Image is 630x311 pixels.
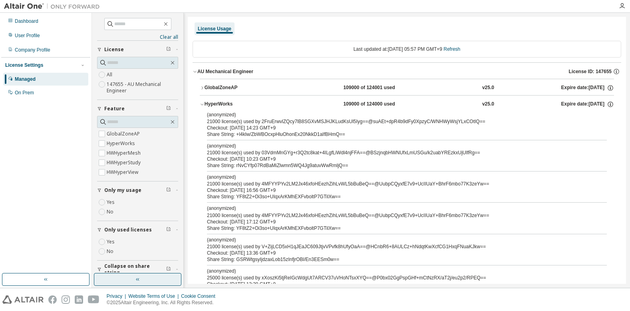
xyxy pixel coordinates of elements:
[15,32,40,39] div: User Profile
[104,187,141,193] span: Only my usage
[207,131,588,138] div: Share String: +l4klw/ZbWBOcxpHluOhonEx20NkkD1aIfBHmQ==
[443,46,460,52] a: Refresh
[207,250,588,256] div: Checkout: [DATE] 13:36 GMT+9
[107,299,220,306] p: © 2025 Altair Engineering, Inc. All Rights Reserved.
[197,68,253,75] div: AU Mechanical Engineer
[207,205,588,212] p: (anonymized)
[207,174,588,187] div: 21000 license(s) used by 4MFYYPYv2LM2Jx46xfoHEezhZihLvWL5bBuBeQ==@UubpCQyxfE7v9+UcIIUaY+BhrF6mbo7...
[107,148,142,158] label: HWHyperMesh
[97,41,178,58] button: License
[193,41,621,58] div: Last updated at: [DATE] 05:57 PM GMT+9
[104,263,166,276] span: Collapse on share string
[107,197,116,207] label: Yes
[75,295,83,304] img: linkedin.svg
[207,281,588,287] div: Checkout: [DATE] 13:39 GMT+9
[5,62,43,68] div: License Settings
[207,143,588,150] p: (anonymized)
[107,167,140,177] label: HWHyperView
[107,237,116,247] label: Yes
[107,70,114,80] label: All
[207,268,588,275] p: (anonymized)
[561,101,614,108] div: Expire date: [DATE]
[15,90,34,96] div: On Prem
[207,112,588,125] div: 21000 license(s) used by 2FruErwvlZQcy7lB8SGXvMSJHJKLudKsUl5Iyg==@suAEt+dpR4b9dFy0XpzyC/WNHWyWsjY...
[207,225,588,231] div: Share String: YF8tZ2+Oi3so+UIqxArKMhEXFvboltP7GTilXw==
[107,139,137,148] label: HyperWorks
[48,295,57,304] img: facebook.svg
[207,162,588,169] div: Share String: rNvCYfp07RdBaMiZlwmn5WQ4Jg9atuvWwRmljQ==
[97,100,178,118] button: Feature
[482,84,494,92] div: v25.0
[207,237,588,250] div: 21000 license(s) used by V+ZijLCD5xH1qJEaJC609JtjvVPvfk8hUfyOaA==@HCnbR6+8AULCz+hNdqtKwXcfCG1HxqF...
[97,34,178,40] a: Clear all
[166,106,171,112] span: Clear filter
[107,158,142,167] label: HWHyperStudy
[15,18,38,24] div: Dashboard
[207,219,588,225] div: Checkout: [DATE] 17:12 GMT+9
[207,112,588,118] p: (anonymized)
[198,26,231,32] div: License Usage
[482,101,494,108] div: v25.0
[166,266,171,273] span: Clear filter
[107,293,128,299] div: Privacy
[107,247,115,256] label: No
[205,101,276,108] div: HyperWorks
[207,193,588,200] div: Share String: YF8tZ2+Oi3so+UIqxArKMhEXFvboltP7GTilXw==
[104,227,152,233] span: Only used licenses
[207,256,588,263] div: Share String: GSRWtgsyIjdzaxLob15zInfjrOBl/En3EESm0w==
[205,84,276,92] div: GlobalZoneAP
[200,96,614,113] button: HyperWorks109000 of 124000 usedv25.0Expire date:[DATE]
[104,106,125,112] span: Feature
[207,156,588,162] div: Checkout: [DATE] 10:23 GMT+9
[97,221,178,239] button: Only used licenses
[207,125,588,131] div: Checkout: [DATE] 14:23 GMT+9
[97,261,178,278] button: Collapse on share string
[107,207,115,217] label: No
[207,268,588,281] div: 25000 license(s) used by xXoszKi5tjReIGcWdgUt7ARCV37uVHoNTsxXYQ==@P0bx02GgPspGHf+mCtNzRX/aT2j/eu2...
[193,63,621,80] button: AU Mechanical EngineerLicense ID: 147655
[97,181,178,199] button: Only my usage
[343,84,415,92] div: 109000 of 124001 used
[569,68,612,75] span: License ID: 147655
[207,237,588,243] p: (anonymized)
[200,79,614,97] button: GlobalZoneAP109000 of 124001 usedv25.0Expire date:[DATE]
[166,187,171,193] span: Clear filter
[88,295,99,304] img: youtube.svg
[207,187,588,193] div: Checkout: [DATE] 16:56 GMT+9
[15,47,50,53] div: Company Profile
[207,143,588,156] div: 21000 license(s) used by 03VdmMnGYg+r3Q2tc8kat+4ILgfLiWdl4njFFA==@BSzjnqbHWNUfxLmUSGu/k2uabYREzkx...
[107,129,141,139] label: GlobalZoneAP
[104,46,124,53] span: License
[343,101,415,108] div: 109000 of 124000 used
[207,205,588,218] div: 21000 license(s) used by 4MFYYPYv2LM2Jx46xfoHEezhZihLvWL5bBuBeQ==@UubpCQyxfE7v9+UcIIUaY+BhrF6mbo7...
[62,295,70,304] img: instagram.svg
[15,76,36,82] div: Managed
[181,293,220,299] div: Cookie Consent
[107,80,178,96] label: 147655 - AU Mechanical Engineer
[561,84,614,92] div: Expire date: [DATE]
[4,2,104,10] img: Altair One
[2,295,44,304] img: altair_logo.svg
[166,227,171,233] span: Clear filter
[128,293,181,299] div: Website Terms of Use
[166,46,171,53] span: Clear filter
[207,174,588,181] p: (anonymized)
